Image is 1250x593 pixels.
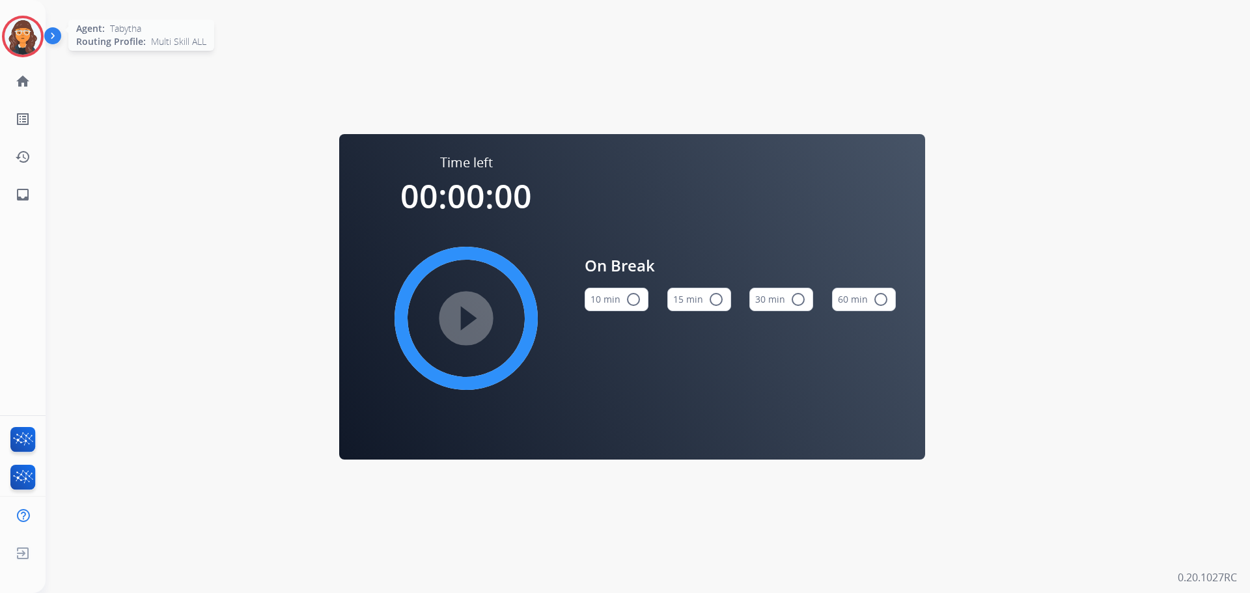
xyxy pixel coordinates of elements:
button: 10 min [585,288,648,311]
img: avatar [5,18,41,55]
span: Tabytha [110,22,141,35]
p: 0.20.1027RC [1178,570,1237,585]
span: 00:00:00 [400,174,532,218]
span: Routing Profile: [76,35,146,48]
button: 60 min [832,288,896,311]
span: Agent: [76,22,105,35]
button: 30 min [749,288,813,311]
span: Multi Skill ALL [151,35,206,48]
mat-icon: inbox [15,187,31,202]
mat-icon: radio_button_unchecked [626,292,641,307]
mat-icon: history [15,149,31,165]
mat-icon: radio_button_unchecked [873,292,889,307]
mat-icon: list_alt [15,111,31,127]
span: On Break [585,254,896,277]
button: 15 min [667,288,731,311]
span: Time left [440,154,493,172]
mat-icon: radio_button_unchecked [790,292,806,307]
mat-icon: radio_button_unchecked [708,292,724,307]
mat-icon: home [15,74,31,89]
